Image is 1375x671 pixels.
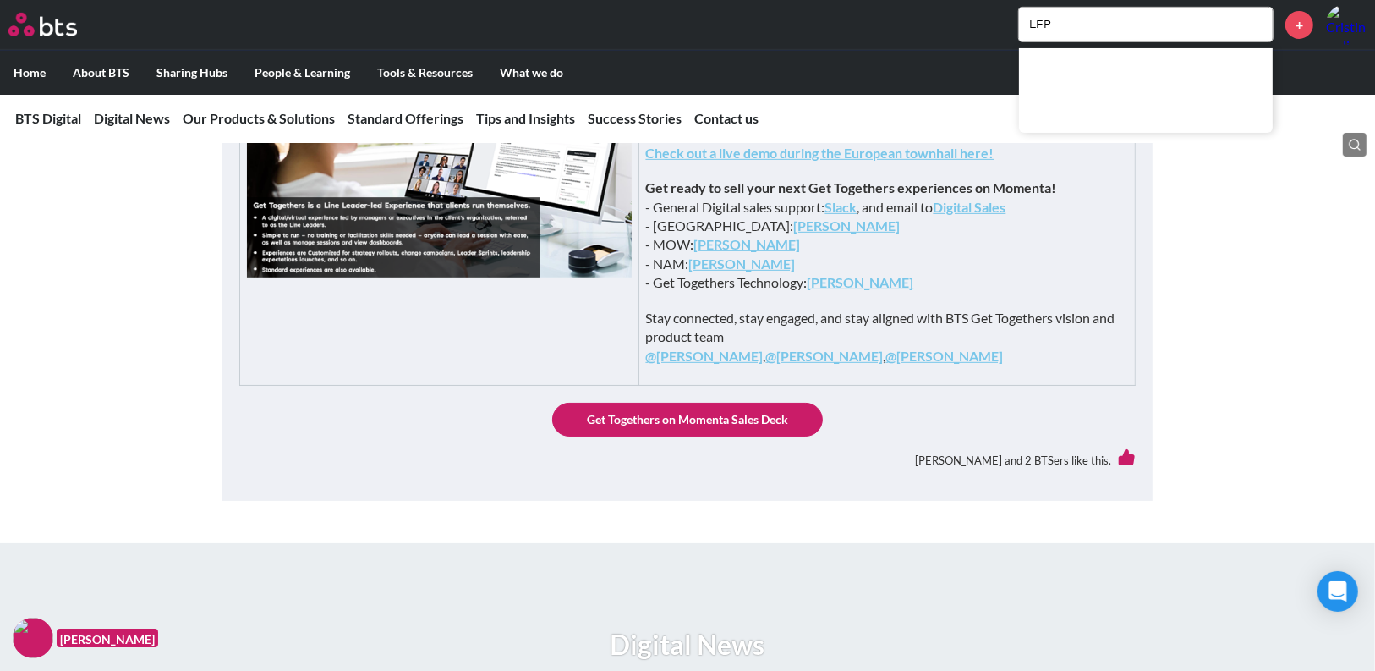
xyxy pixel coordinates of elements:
a: Digital News [94,110,170,126]
a: Tips and Insights [476,110,575,126]
a: Contact us [694,110,759,126]
img: F [13,618,53,658]
a: [PERSON_NAME] [694,236,801,252]
strong: Get ready to sell your next Get Togethers experiences on Momenta! [646,179,1057,195]
a: [PERSON_NAME] [808,274,914,290]
a: + [1285,11,1313,39]
label: About BTS [59,51,143,95]
a: [PERSON_NAME] [689,256,796,272]
a: Our Products & Solutions [183,110,335,126]
a: @[PERSON_NAME] [766,348,884,364]
a: BTS Digital [15,110,81,126]
p: - General Digital sales support: , and email to - [GEOGRAPHIC_DATA]: - MOW: - NAM: - Get Together... [646,179,1128,292]
h1: Digital News [592,626,784,664]
a: Digital Sales [934,199,1006,215]
div: Open Intercom Messenger [1317,571,1358,612]
a: Go home [8,13,108,36]
label: Tools & Resources [364,51,486,95]
a: Profile [1326,4,1367,45]
a: Check out a live demo during the European townhall here! [646,145,994,161]
p: Stay connected, stay engaged, and stay aligned with BTS Get Togethers vision and product team , , [646,309,1128,366]
a: Get Togethers on Momenta Sales Deck [552,403,823,437]
img: Cristina Haliuk [1326,4,1367,45]
label: People & Learning [241,51,364,95]
figcaption: [PERSON_NAME] [57,629,158,648]
div: [PERSON_NAME] and 2 BTSers like this. [239,437,1136,483]
a: Slack [825,199,857,215]
label: Sharing Hubs [143,51,241,95]
a: Success Stories [588,110,682,126]
a: @[PERSON_NAME] [646,348,764,364]
a: [PERSON_NAME] [794,217,901,234]
a: @[PERSON_NAME] [886,348,1004,364]
label: What we do [486,51,577,95]
a: Standard Offerings [348,110,463,126]
img: BTS Logo [8,13,77,36]
img: gt-picture.png [247,52,632,278]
